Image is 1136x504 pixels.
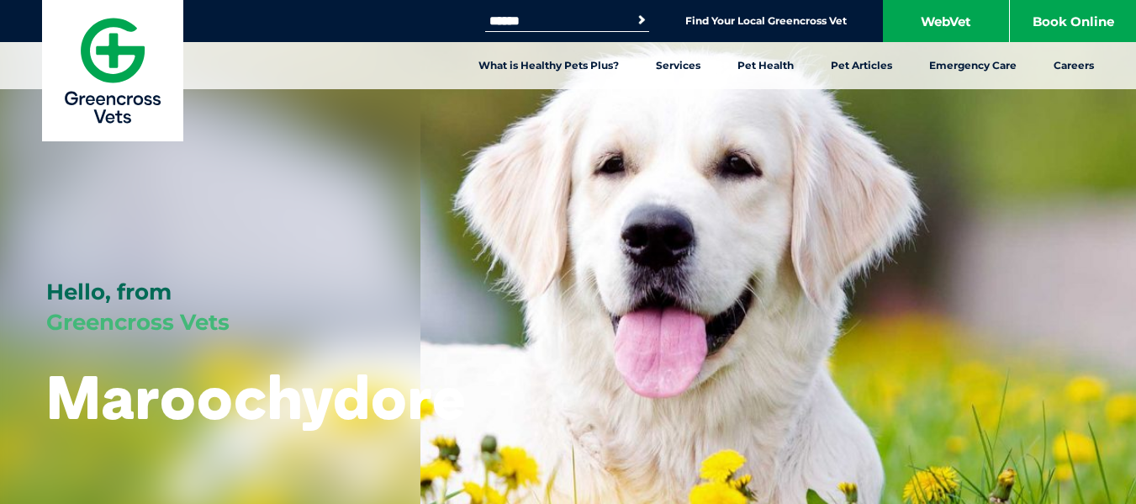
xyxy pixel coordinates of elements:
a: Pet Health [719,42,812,89]
a: Careers [1035,42,1112,89]
span: Greencross Vets [46,309,230,336]
span: Hello, from [46,279,172,305]
a: Emergency Care [911,42,1035,89]
a: What is Healthy Pets Plus? [460,42,637,89]
a: Find Your Local Greencross Vet [685,14,847,28]
button: Search [633,12,650,29]
a: Pet Articles [812,42,911,89]
a: Services [637,42,719,89]
h1: Maroochydore [46,363,467,430]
